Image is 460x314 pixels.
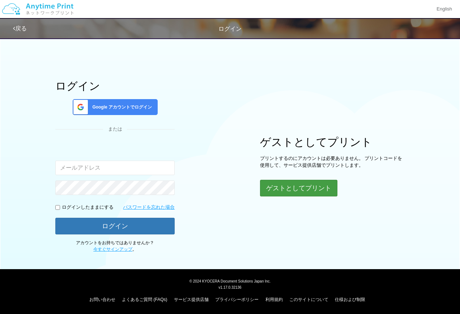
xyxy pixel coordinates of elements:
[123,204,175,211] a: パスワードを忘れた場合
[265,297,283,302] a: 利用規約
[55,161,175,175] input: メールアドレス
[174,297,209,302] a: サービス提供店舗
[55,126,175,133] div: または
[218,26,242,32] span: ログイン
[260,155,405,169] p: プリントするのにアカウントは必要ありません。 プリントコードを使用して、サービス提供店舗でプリントします。
[218,285,241,289] span: v1.17.0.32136
[89,297,115,302] a: お問い合わせ
[260,136,405,148] h1: ゲストとしてプリント
[55,240,175,252] p: アカウントをお持ちではありませんか？
[189,279,271,283] span: © 2024 KYOCERA Document Solutions Japan Inc.
[289,297,328,302] a: このサイトについて
[89,104,152,110] span: Google アカウントでログイン
[93,247,137,252] span: 。
[122,297,167,302] a: よくあるご質問 (FAQs)
[55,218,175,234] button: ログイン
[62,204,114,211] p: ログインしたままにする
[55,80,175,92] h1: ログイン
[215,297,259,302] a: プライバシーポリシー
[93,247,132,252] a: 今すぐサインアップ
[335,297,365,302] a: 仕様および制限
[260,180,337,196] button: ゲストとしてプリント
[13,25,27,31] a: 戻る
